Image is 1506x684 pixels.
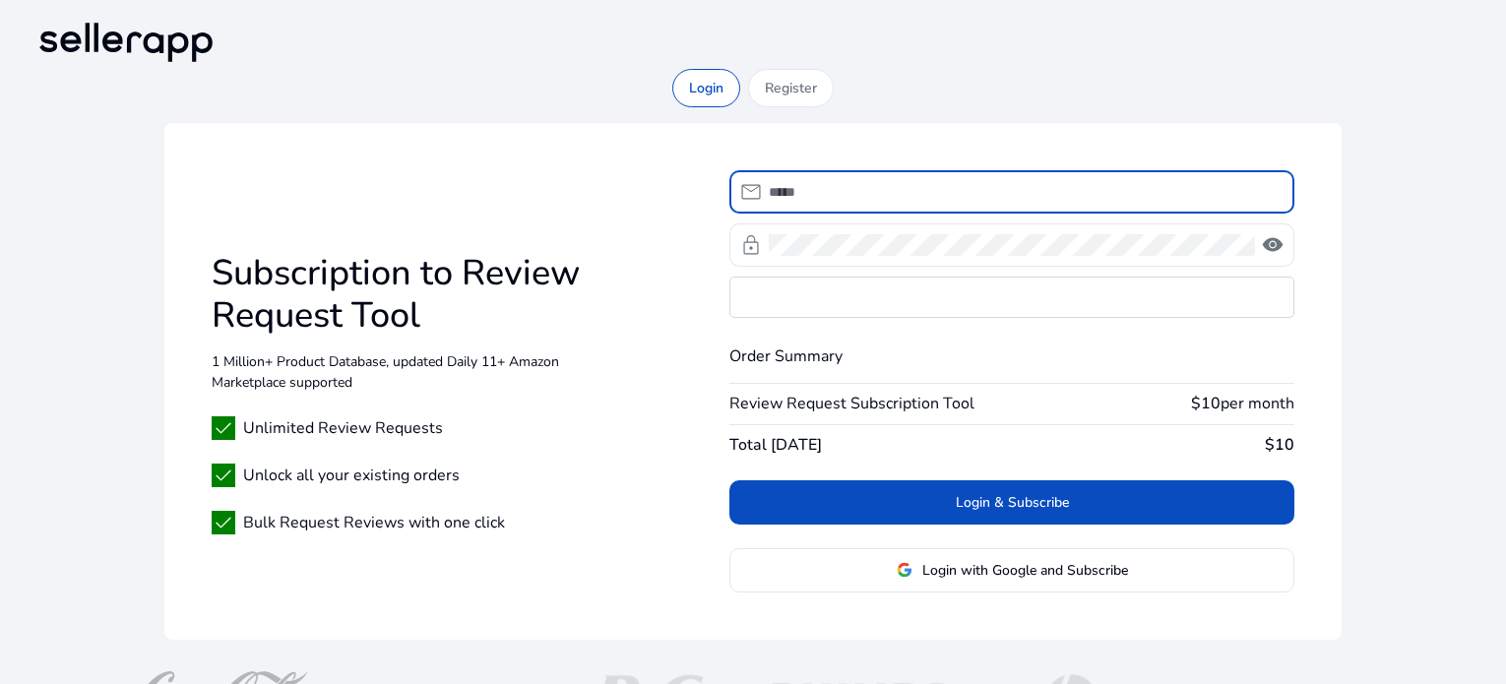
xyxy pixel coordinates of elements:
span: Bulk Request Reviews with one click [243,511,505,534]
span: Review Request Subscription Tool [729,392,974,415]
span: Total [DATE] [729,433,822,457]
span: check [212,464,235,487]
span: Unlimited Review Requests [243,416,443,440]
p: Login [689,78,723,98]
p: 1 Million+ Product Database, updated Daily 11+ Amazon Marketplace supported [212,351,588,393]
b: $10 [1191,393,1221,414]
span: check [212,416,235,440]
span: visibility [1261,233,1285,257]
iframe: Secure card payment input frame [730,278,1292,317]
button: Login & Subscribe [729,480,1293,525]
span: check [212,511,235,534]
h4: Order Summary [729,347,1293,366]
button: Login with Google and Subscribe [729,548,1293,592]
span: Login with Google and Subscribe [922,560,1128,581]
span: Unlock all your existing orders [243,464,460,487]
span: Login & Subscribe [956,492,1069,513]
img: google-logo.svg [897,562,912,578]
img: sellerapp-logo [31,16,220,69]
span: mail [739,180,763,204]
b: $10 [1265,434,1294,456]
span: per month [1221,393,1294,414]
span: lock [739,233,763,257]
p: Register [765,78,817,98]
h1: Subscription to Review Request Tool [212,252,588,337]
